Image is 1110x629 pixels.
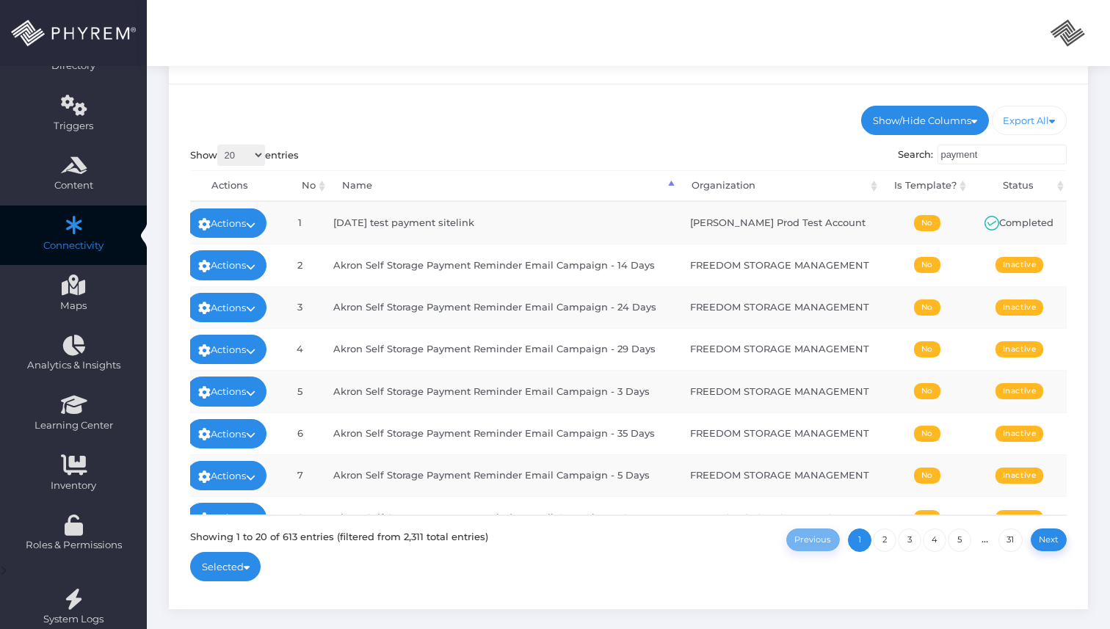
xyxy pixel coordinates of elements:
[10,418,137,433] span: Learning Center
[677,286,882,328] td: FREEDOM STORAGE MANAGEMENT
[972,533,998,545] span: …
[280,454,320,496] td: 7
[190,526,488,544] div: Showing 1 to 20 of 613 entries (filtered from 2,311 total entries)
[186,335,267,364] a: Actions
[914,426,940,442] span: No
[970,170,1067,202] th: Status: activate to sort column ascending
[995,257,1044,273] span: Inactive
[677,244,882,286] td: FREEDOM STORAGE MANAGEMENT
[995,299,1044,316] span: Inactive
[186,293,267,322] a: Actions
[186,250,267,280] a: Actions
[873,528,896,552] a: 2
[320,454,677,496] td: Akron Self Storage Payment Reminder Email Campaign - 5 Days
[848,528,871,552] a: 1
[677,328,882,370] td: FREEDOM STORAGE MANAGEMENT
[280,370,320,412] td: 5
[992,106,1067,135] a: Export All
[984,217,1053,228] span: Completed
[923,528,946,552] a: 4
[320,496,677,538] td: Akron Self Storage Payment Reminder Email Campaign - 50 Days
[948,528,971,552] a: 5
[881,170,970,202] th: Is Template?: activate to sort column ascending
[914,510,940,526] span: No
[995,341,1044,357] span: Inactive
[10,538,137,553] span: Roles & Permissions
[329,170,679,202] th: Name: activate to sort column descending
[914,341,940,357] span: No
[10,479,137,493] span: Inventory
[320,370,677,412] td: Akron Self Storage Payment Reminder Email Campaign - 3 Days
[914,468,940,484] span: No
[10,178,137,193] span: Content
[678,170,881,202] th: Organization: activate to sort column ascending
[280,286,320,328] td: 3
[984,216,999,230] img: ic_active.svg
[280,328,320,370] td: 4
[10,358,137,373] span: Analytics & Insights
[1031,528,1067,551] a: Next
[10,59,137,73] span: Directory
[280,496,320,538] td: 8
[898,145,1067,165] label: Search:
[320,328,677,370] td: Akron Self Storage Payment Reminder Email Campaign - 29 Days
[186,419,267,448] a: Actions
[995,510,1044,526] span: Inactive
[677,412,882,454] td: FREEDOM STORAGE MANAGEMENT
[914,299,940,316] span: No
[677,496,882,538] td: FREEDOM STORAGE MANAGEMENT
[60,299,87,313] span: Maps
[937,145,1067,165] input: Search:
[320,412,677,454] td: Akron Self Storage Payment Reminder Email Campaign - 35 Days
[998,528,1023,552] a: 31
[190,145,299,166] label: Show entries
[995,468,1044,484] span: Inactive
[320,286,677,328] td: Akron Self Storage Payment Reminder Email Campaign - 24 Days
[186,377,267,406] a: Actions
[320,244,677,286] td: Akron Self Storage Payment Reminder Email Campaign - 14 Days
[320,202,677,244] td: [DATE] test payment sitelink
[186,503,267,532] a: Actions
[861,106,989,135] a: Show/Hide Columns
[995,383,1044,399] span: Inactive
[280,202,320,244] td: 1
[186,461,267,490] a: Actions
[186,208,267,238] a: Actions
[289,170,329,202] th: No: activate to sort column ascending
[914,257,940,273] span: No
[171,170,289,202] th: Actions
[280,412,320,454] td: 6
[10,119,137,134] span: Triggers
[280,244,320,286] td: 2
[10,239,137,253] span: Connectivity
[217,145,265,166] select: Showentries
[677,454,882,496] td: FREEDOM STORAGE MANAGEMENT
[898,528,921,552] a: 3
[995,426,1044,442] span: Inactive
[190,552,261,581] a: Selected
[677,202,882,244] td: [PERSON_NAME] Prod Test Account
[677,370,882,412] td: FREEDOM STORAGE MANAGEMENT
[914,383,940,399] span: No
[10,612,137,627] span: System Logs
[914,215,940,231] span: No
